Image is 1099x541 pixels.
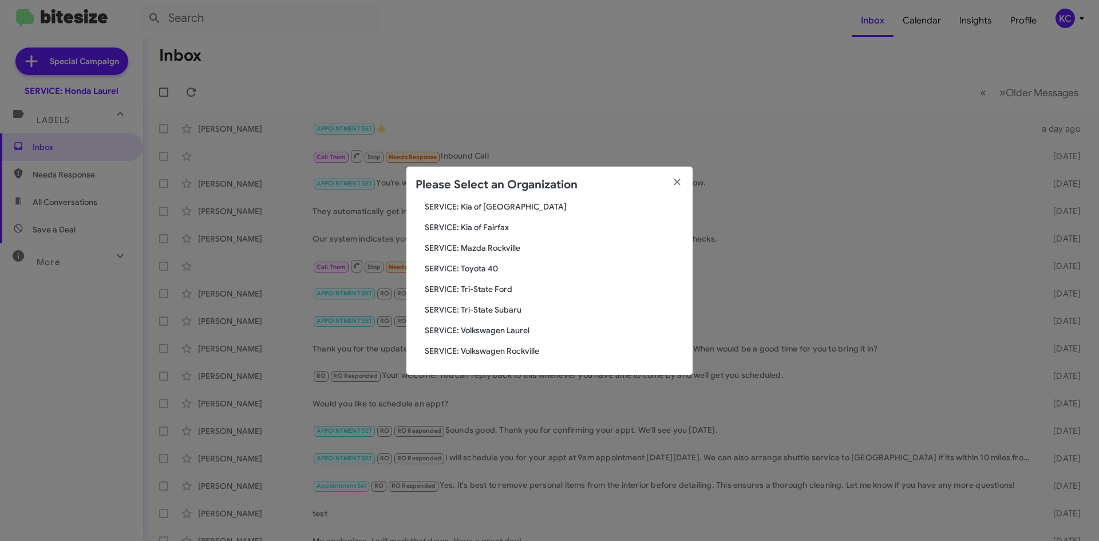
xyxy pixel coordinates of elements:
span: SERVICE: Mazda Rockville [425,242,683,254]
span: SERVICE: Kia of Fairfax [425,222,683,233]
span: SERVICE: Volkswagen Rockville [425,345,683,357]
span: SERVICE: Toyota 40 [425,263,683,274]
span: SERVICE: Kia of [GEOGRAPHIC_DATA] [425,201,683,212]
span: SERVICE: Tri-State Subaru [425,304,683,315]
span: SERVICE: Tri-State Ford [425,283,683,295]
span: SERVICE: Volkswagen Laurel [425,325,683,336]
h2: Please Select an Organization [416,176,578,194]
